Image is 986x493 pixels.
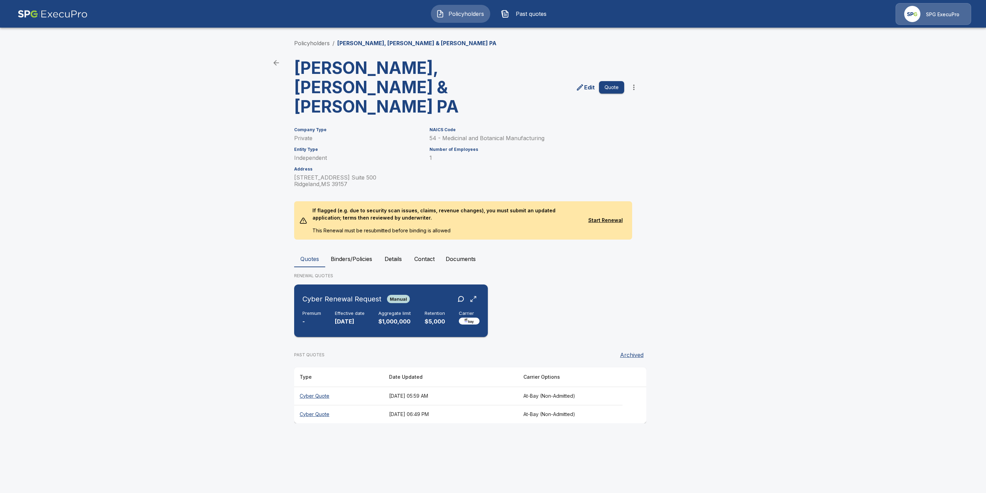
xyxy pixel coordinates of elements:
th: At-Bay (Non-Admitted) [518,405,622,423]
span: Past quotes [512,10,550,18]
div: policyholder tabs [294,251,692,267]
h6: Premium [302,311,321,316]
th: [DATE] 06:49 PM [384,405,518,423]
li: / [332,39,335,47]
p: RENEWAL QUOTES [294,273,692,279]
h3: [PERSON_NAME], [PERSON_NAME] & [PERSON_NAME] PA [294,58,465,116]
button: Contact [409,251,440,267]
h6: Entity Type [294,147,421,152]
th: Cyber Quote [294,387,384,405]
h6: NAICS Code [429,127,624,132]
button: Details [378,251,409,267]
button: Quote [599,81,624,94]
th: [DATE] 05:59 AM [384,387,518,405]
p: PAST QUOTES [294,352,325,358]
p: [PERSON_NAME], [PERSON_NAME] & [PERSON_NAME] PA [337,39,496,47]
h6: Company Type [294,127,421,132]
th: At-Bay (Non-Admitted) [518,387,622,405]
p: Private [294,135,421,142]
p: Edit [584,83,595,91]
button: more [627,80,641,94]
p: [DATE] [335,318,365,326]
th: Date Updated [384,367,518,387]
button: Documents [440,251,481,267]
button: Archived [617,348,646,362]
h6: Cyber Renewal Request [302,293,381,304]
button: Quotes [294,251,325,267]
img: Policyholders Icon [436,10,444,18]
h6: Retention [425,311,445,316]
p: - [302,318,321,326]
h6: Aggregate limit [378,311,411,316]
h6: Number of Employees [429,147,624,152]
th: Cyber Quote [294,405,384,423]
img: Carrier [459,318,480,325]
a: edit [574,82,596,93]
p: 1 [429,155,624,161]
img: Agency Icon [904,6,920,22]
th: Carrier Options [518,367,622,387]
img: Past quotes Icon [501,10,509,18]
h6: Address [294,167,421,172]
th: Type [294,367,384,387]
span: Policyholders [447,10,485,18]
img: AA Logo [18,3,88,25]
button: Start Renewal [584,214,627,227]
h6: Effective date [335,311,365,316]
span: Manual [387,296,410,302]
a: back [269,56,283,70]
nav: breadcrumb [294,39,496,47]
a: Policyholders [294,40,330,47]
p: $5,000 [425,318,445,326]
a: Agency IconSPG ExecuPro [896,3,971,25]
p: 54 - Medicinal and Botanical Manufacturing [429,135,624,142]
table: responsive table [294,367,646,423]
button: Past quotes IconPast quotes [496,5,555,23]
p: This Renewal must be resubmitted before binding is allowed [307,227,584,240]
h6: Carrier [459,311,480,316]
button: Policyholders IconPolicyholders [431,5,490,23]
p: [STREET_ADDRESS] Suite 500 Ridgeland , MS 39157 [294,174,421,187]
p: Independent [294,155,421,161]
p: If flagged (e.g. due to security scan issues, claims, revenue changes), you must submit an update... [307,201,584,227]
button: Binders/Policies [325,251,378,267]
p: $1,000,000 [378,318,411,326]
p: SPG ExecuPro [926,11,959,18]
